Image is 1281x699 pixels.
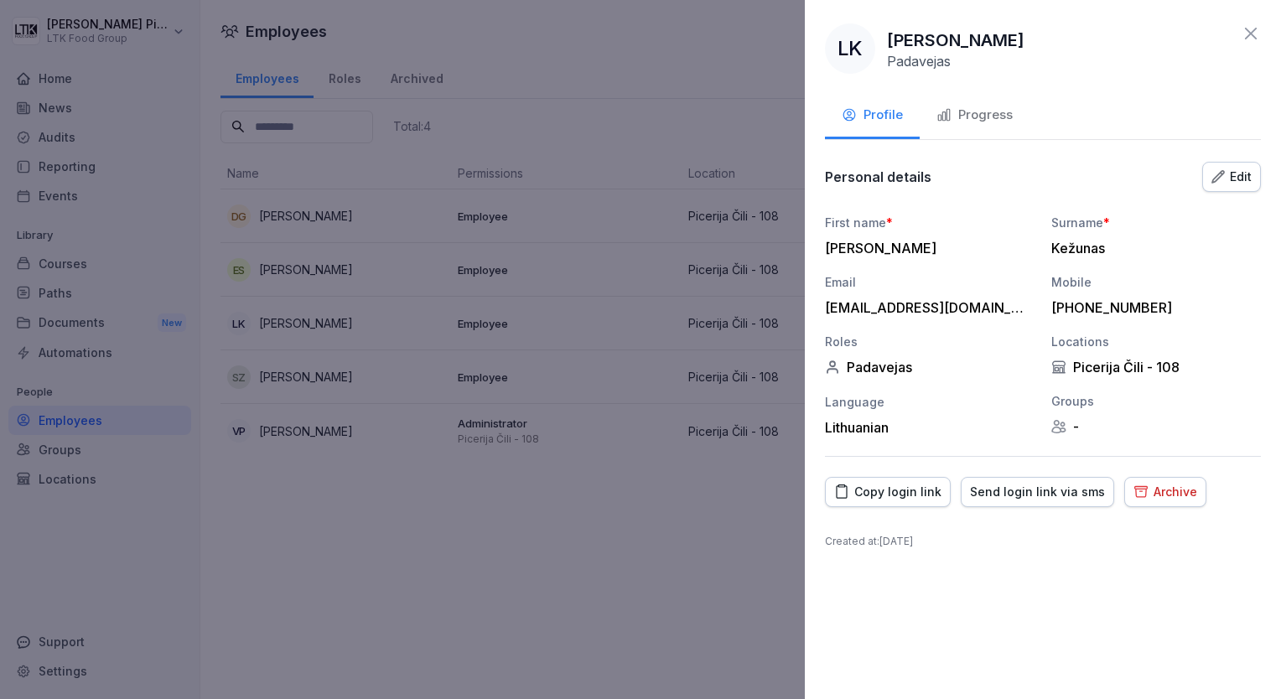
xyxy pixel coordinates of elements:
[825,393,1035,411] div: Language
[936,106,1013,125] div: Progress
[825,273,1035,291] div: Email
[1124,477,1206,507] button: Archive
[825,240,1026,256] div: [PERSON_NAME]
[825,534,1261,549] p: Created at : [DATE]
[1051,273,1261,291] div: Mobile
[825,94,920,139] button: Profile
[1051,240,1252,256] div: Kežunas
[825,359,1035,375] div: Padavejas
[1133,483,1197,501] div: Archive
[1051,214,1261,231] div: Surname
[825,477,951,507] button: Copy login link
[825,168,931,185] p: Personal details
[887,53,951,70] p: Padavejas
[1051,299,1252,316] div: [PHONE_NUMBER]
[1211,168,1252,186] div: Edit
[825,214,1035,231] div: First name
[1051,333,1261,350] div: Locations
[1051,392,1261,410] div: Groups
[961,477,1114,507] button: Send login link via sms
[842,106,903,125] div: Profile
[887,28,1024,53] p: [PERSON_NAME]
[825,333,1035,350] div: Roles
[1202,162,1261,192] button: Edit
[970,483,1105,501] div: Send login link via sms
[1051,359,1261,375] div: Picerija Čili - 108
[1051,418,1261,435] div: -
[825,419,1035,436] div: Lithuanian
[825,23,875,74] div: LK
[834,483,941,501] div: Copy login link
[825,299,1026,316] div: [EMAIL_ADDRESS][DOMAIN_NAME]
[920,94,1029,139] button: Progress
